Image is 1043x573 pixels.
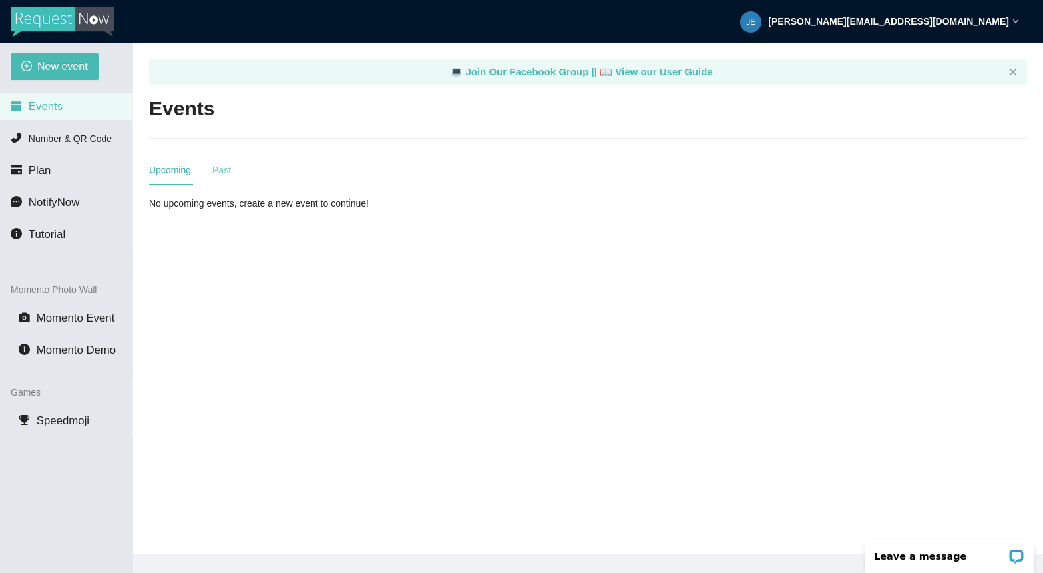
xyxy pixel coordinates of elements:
span: close [1009,68,1017,76]
div: Past [212,163,231,177]
span: Events [29,100,63,113]
span: calendar [11,100,22,111]
span: Plan [29,164,51,177]
div: No upcoming events, create a new event to continue! [149,196,435,211]
span: Momento Demo [37,344,116,356]
span: camera [19,312,30,323]
iframe: LiveChat chat widget [856,531,1043,573]
span: laptop [450,66,463,77]
a: laptop Join Our Facebook Group || [450,66,600,77]
div: Upcoming [149,163,191,177]
span: down [1012,18,1019,25]
a: laptop View our User Guide [600,66,713,77]
span: Speedmoji [37,414,89,427]
h2: Events [149,95,214,123]
button: close [1009,68,1017,77]
span: Tutorial [29,228,65,241]
span: info-circle [11,228,22,239]
span: info-circle [19,344,30,355]
span: message [11,196,22,207]
span: phone [11,132,22,143]
span: New event [37,58,88,75]
span: Momento Event [37,312,115,324]
span: plus-circle [21,61,32,73]
img: RequestNow [11,7,114,37]
span: laptop [600,66,612,77]
button: plus-circleNew event [11,53,99,80]
span: NotifyNow [29,196,79,209]
img: 24c5959d79001675b2f752c93ccf0cd5 [740,11,761,33]
span: Number & QR Code [29,133,112,144]
strong: [PERSON_NAME][EMAIL_ADDRESS][DOMAIN_NAME] [768,16,1009,27]
span: credit-card [11,164,22,175]
span: trophy [19,414,30,426]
